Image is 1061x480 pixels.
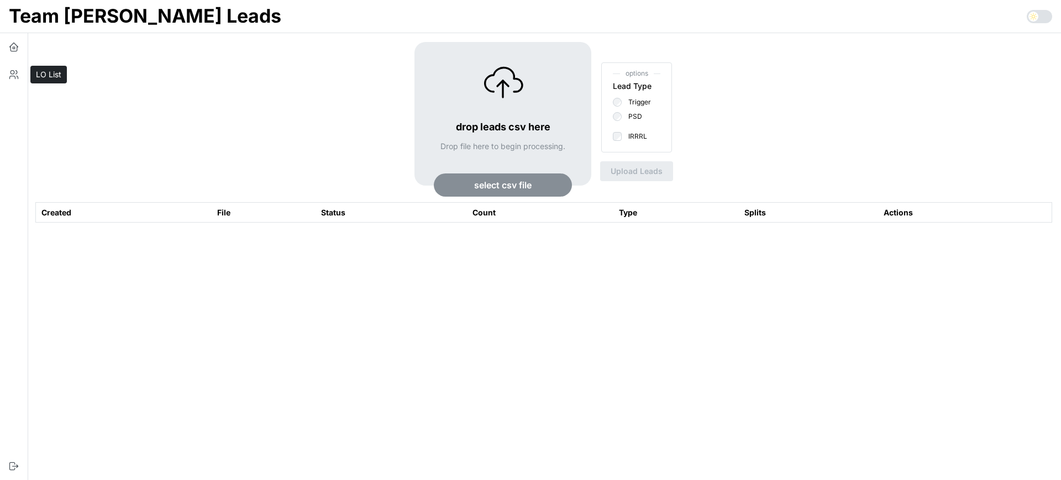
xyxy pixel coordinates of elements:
[878,203,1052,223] th: Actions
[316,203,467,223] th: Status
[611,162,663,181] span: Upload Leads
[622,132,647,141] label: IRRRL
[613,68,660,79] span: options
[474,174,532,196] span: select csv file
[467,203,613,223] th: Count
[739,203,878,223] th: Splits
[622,98,651,107] label: Trigger
[622,112,642,121] label: PSD
[600,161,673,181] button: Upload Leads
[434,173,572,197] button: select csv file
[36,203,212,223] th: Created
[613,80,652,92] div: Lead Type
[9,4,281,28] h1: Team [PERSON_NAME] Leads
[613,203,739,223] th: Type
[212,203,316,223] th: File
